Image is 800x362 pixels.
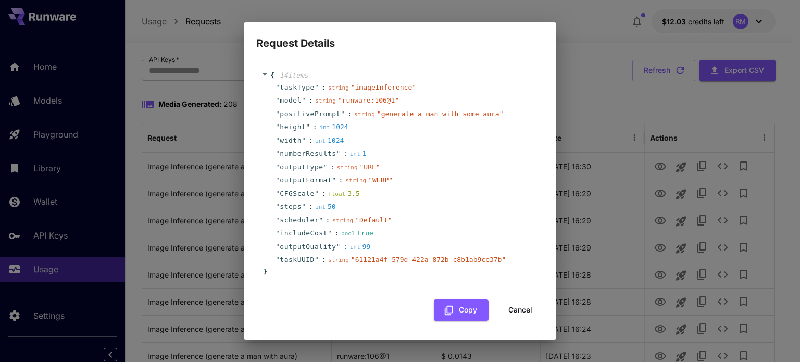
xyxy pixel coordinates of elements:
span: " generate a man with some aura " [377,110,504,118]
span: " URL " [360,163,380,171]
span: int [319,124,330,131]
span: : [308,95,312,106]
span: " [341,110,345,118]
span: " [315,190,319,197]
span: " [306,123,310,131]
div: 1 [350,148,367,159]
span: bool [341,230,355,237]
span: : [347,109,352,119]
span: " 61121a4f-579d-422a-872b-c8b1ab9ce37b " [351,256,506,264]
span: : [339,175,343,185]
span: includeCost [280,228,328,239]
span: int [350,151,360,157]
span: : [321,255,326,265]
span: : [313,122,317,132]
span: string [332,217,353,224]
div: 99 [350,242,371,252]
span: : [326,215,330,226]
span: width [280,135,302,146]
span: " [276,96,280,104]
span: " [276,229,280,237]
span: string [315,97,336,104]
span: outputFormat [280,175,332,185]
span: taskUUID [280,255,315,265]
span: " Default " [355,216,392,224]
span: string [345,177,366,184]
span: " [336,243,341,251]
span: string [354,111,375,118]
h2: Request Details [244,22,556,52]
span: float [328,191,345,197]
span: height [280,122,306,132]
div: 1024 [315,135,344,146]
span: " [276,149,280,157]
span: " [276,123,280,131]
span: CFGScale [280,189,315,199]
span: string [337,164,358,171]
span: : [308,135,312,146]
div: 3.5 [328,189,360,199]
span: : [321,82,326,93]
span: " WEBP " [368,176,393,184]
span: " [336,149,341,157]
span: scheduler [280,215,319,226]
span: " [276,136,280,144]
span: " [315,256,319,264]
span: " [276,243,280,251]
span: " [302,96,306,104]
span: string [328,257,349,264]
span: " [315,83,319,91]
span: " [332,176,336,184]
span: taskType [280,82,315,93]
span: : [308,202,312,212]
span: } [261,267,267,277]
span: " [323,163,328,171]
span: " [276,190,280,197]
span: " runware:106@1 " [338,96,399,104]
span: " imageInference " [351,83,416,91]
span: " [276,83,280,91]
div: 1024 [319,122,348,132]
span: : [321,189,326,199]
span: " [276,163,280,171]
span: " [302,203,306,210]
span: positivePrompt [280,109,341,119]
span: : [334,228,339,239]
span: model [280,95,302,106]
button: Cancel [497,299,544,321]
span: { [270,70,274,81]
span: outputType [280,162,323,172]
span: string [328,84,349,91]
span: : [343,148,347,159]
span: int [315,138,326,144]
span: int [350,244,360,251]
span: : [343,242,347,252]
span: 14 item s [280,71,308,79]
span: " [302,136,306,144]
span: numberResults [280,148,336,159]
div: 50 [315,202,336,212]
span: int [315,204,326,210]
span: : [330,162,334,172]
span: " [276,203,280,210]
span: " [276,176,280,184]
span: outputQuality [280,242,336,252]
button: Copy [434,299,489,321]
span: " [276,110,280,118]
span: " [319,216,323,224]
div: true [341,228,373,239]
span: " [328,229,332,237]
span: steps [280,202,302,212]
span: " [276,216,280,224]
span: " [276,256,280,264]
